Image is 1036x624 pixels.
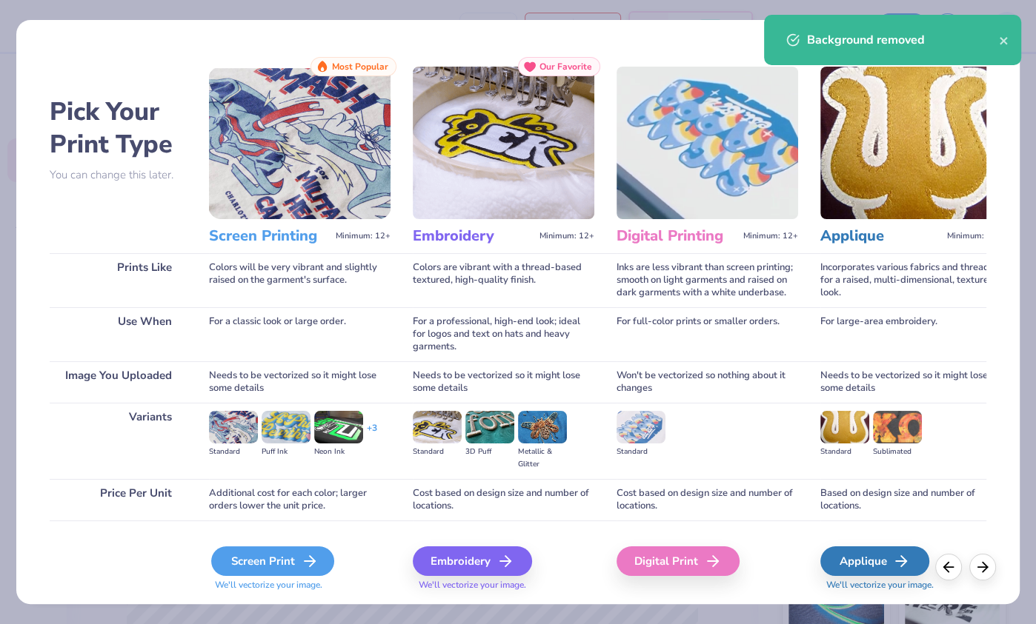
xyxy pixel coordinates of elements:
div: Prints Like [50,253,187,307]
div: Embroidery [413,546,532,576]
span: Our Favorite [539,61,592,72]
div: Use When [50,307,187,361]
div: For a classic look or large order. [209,307,391,361]
img: 3D Puff [465,411,514,443]
span: Most Popular [332,61,388,72]
img: Standard [209,411,258,443]
h3: Applique [820,227,941,246]
span: Minimum: 12+ [336,231,391,241]
div: Colors are vibrant with a thread-based textured, high-quality finish. [413,253,594,307]
div: Incorporates various fabrics and threads for a raised, multi-dimensional, textured look. [820,253,1002,307]
div: For large-area embroidery. [820,307,1002,361]
div: Sublimated [873,446,922,458]
div: Standard [820,446,869,458]
img: Standard [413,411,462,443]
div: Needs to be vectorized so it might lose some details [413,361,594,403]
div: Variants [50,403,187,479]
img: Screen Printing [209,67,391,219]
div: Inks are less vibrant than screen printing; smooth on light garments and raised on dark garments ... [617,253,798,307]
span: Minimum: 12+ [947,231,1002,241]
div: Needs to be vectorized so it might lose some details [820,361,1002,403]
div: Screen Print [211,546,334,576]
img: Digital Printing [617,67,798,219]
div: Cost based on design size and number of locations. [413,479,594,520]
span: We'll vectorize your image. [820,579,1002,591]
img: Embroidery [413,67,594,219]
img: Sublimated [873,411,922,443]
h2: Pick Your Print Type [50,95,187,161]
div: Applique [820,546,929,576]
div: Image You Uploaded [50,361,187,403]
span: We'll vectorize your image. [209,579,391,591]
img: Applique [820,67,1002,219]
div: Won't be vectorized so nothing about it changes [617,361,798,403]
div: For a professional, high-end look; ideal for logos and text on hats and heavy garments. [413,307,594,361]
div: Standard [209,446,258,458]
h3: Digital Printing [617,227,737,246]
h3: Screen Printing [209,227,330,246]
img: Metallic & Glitter [518,411,567,443]
span: We'll vectorize your image. [413,579,594,591]
img: Standard [617,411,665,443]
img: Neon Ink [314,411,363,443]
div: Price Per Unit [50,479,187,520]
div: Background removed [807,31,999,49]
div: Cost based on design size and number of locations. [617,479,798,520]
span: Minimum: 12+ [539,231,594,241]
img: Standard [820,411,869,443]
div: For full-color prints or smaller orders. [617,307,798,361]
button: close [999,31,1009,49]
div: Based on design size and number of locations. [820,479,1002,520]
div: Neon Ink [314,446,363,458]
div: 3D Puff [465,446,514,458]
div: Puff Ink [262,446,311,458]
div: Digital Print [617,546,740,576]
div: + 3 [367,422,377,447]
div: Needs to be vectorized so it might lose some details [209,361,391,403]
img: Puff Ink [262,411,311,443]
div: Metallic & Glitter [518,446,567,471]
p: You can change this later. [50,169,187,181]
div: Additional cost for each color; larger orders lower the unit price. [209,479,391,520]
h3: Embroidery [413,227,534,246]
div: Colors will be very vibrant and slightly raised on the garment's surface. [209,253,391,307]
span: Minimum: 12+ [743,231,798,241]
div: Standard [617,446,665,458]
div: Standard [413,446,462,458]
